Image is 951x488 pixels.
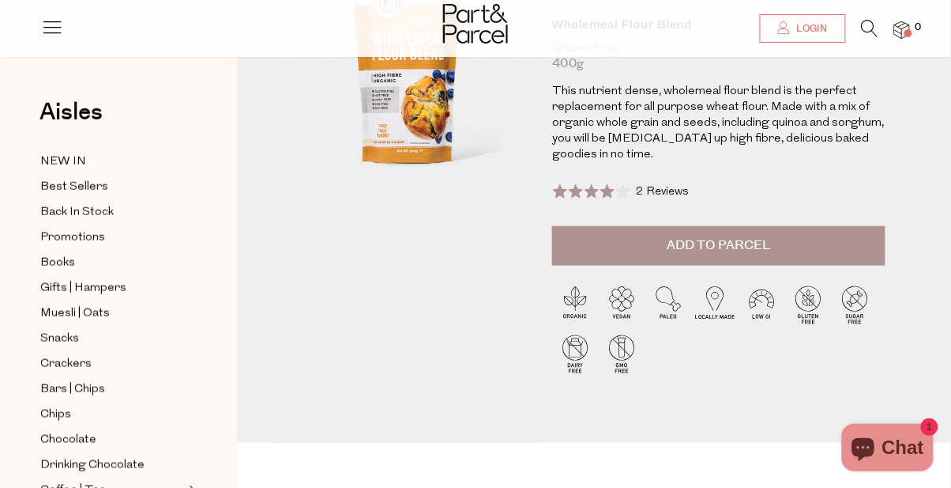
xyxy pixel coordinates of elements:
span: Snacks [40,330,79,349]
a: Aisles [39,100,103,140]
a: Drinking Chocolate [40,456,184,475]
span: Chocolate [40,431,96,450]
img: P_P-ICONS-Live_Bec_V11_Gluten_Free.svg [785,282,832,328]
a: Best Sellers [40,177,184,197]
a: Gifts | Hampers [40,278,184,298]
span: Add to Parcel [667,236,771,255]
img: P_P-ICONS-Live_Bec_V11_Organic.svg [552,282,599,328]
a: Crackers [40,354,184,374]
span: Bars | Chips [40,380,105,399]
a: Back In Stock [40,202,184,222]
a: Promotions [40,228,184,248]
inbox-online-store-chat: Shopify online store chat [837,424,938,475]
span: NEW IN [40,153,86,172]
span: Drinking Chocolate [40,456,145,475]
a: Chocolate [40,430,184,450]
span: Chips [40,406,71,425]
span: Gifts | Hampers [40,279,126,298]
span: Promotions [40,229,105,248]
span: Login [793,22,828,36]
img: P_P-ICONS-Live_Bec_V11_GMO_Free.svg [599,331,645,377]
span: 2 Reviews [637,186,690,198]
img: P_P-ICONS-Live_Bec_V11_Low_Gi.svg [739,282,785,328]
a: Snacks [40,329,184,349]
p: This nutrient dense, wholemeal flour blend is the perfect replacement for all purpose wheat flour... [552,84,885,163]
button: Add to Parcel [552,226,885,266]
a: Books [40,253,184,273]
span: 0 [912,21,926,35]
span: Best Sellers [40,178,108,197]
img: P_P-ICONS-Live_Bec_V11_Paleo.svg [645,282,692,328]
span: Crackers [40,355,92,374]
img: P_P-ICONS-Live_Bec_V11_Sugar_Free.svg [832,282,878,328]
span: Books [40,254,75,273]
img: Part&Parcel [443,4,508,44]
img: P_P-ICONS-Live_Bec_V11_Dairy_Free.svg [552,331,599,377]
span: Muesli | Oats [40,305,110,323]
a: Muesli | Oats [40,304,184,323]
img: P_P-ICONS-Live_Bec_V11_Vegan.svg [599,282,645,328]
a: Login [760,14,846,43]
span: Aisles [39,95,103,130]
span: Back In Stock [40,203,114,222]
a: Bars | Chips [40,380,184,399]
a: 0 [894,21,910,38]
a: Chips [40,405,184,425]
a: NEW IN [40,152,184,172]
img: P_P-ICONS-Live_Bec_V11_Locally_Made_2.svg [692,282,739,328]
